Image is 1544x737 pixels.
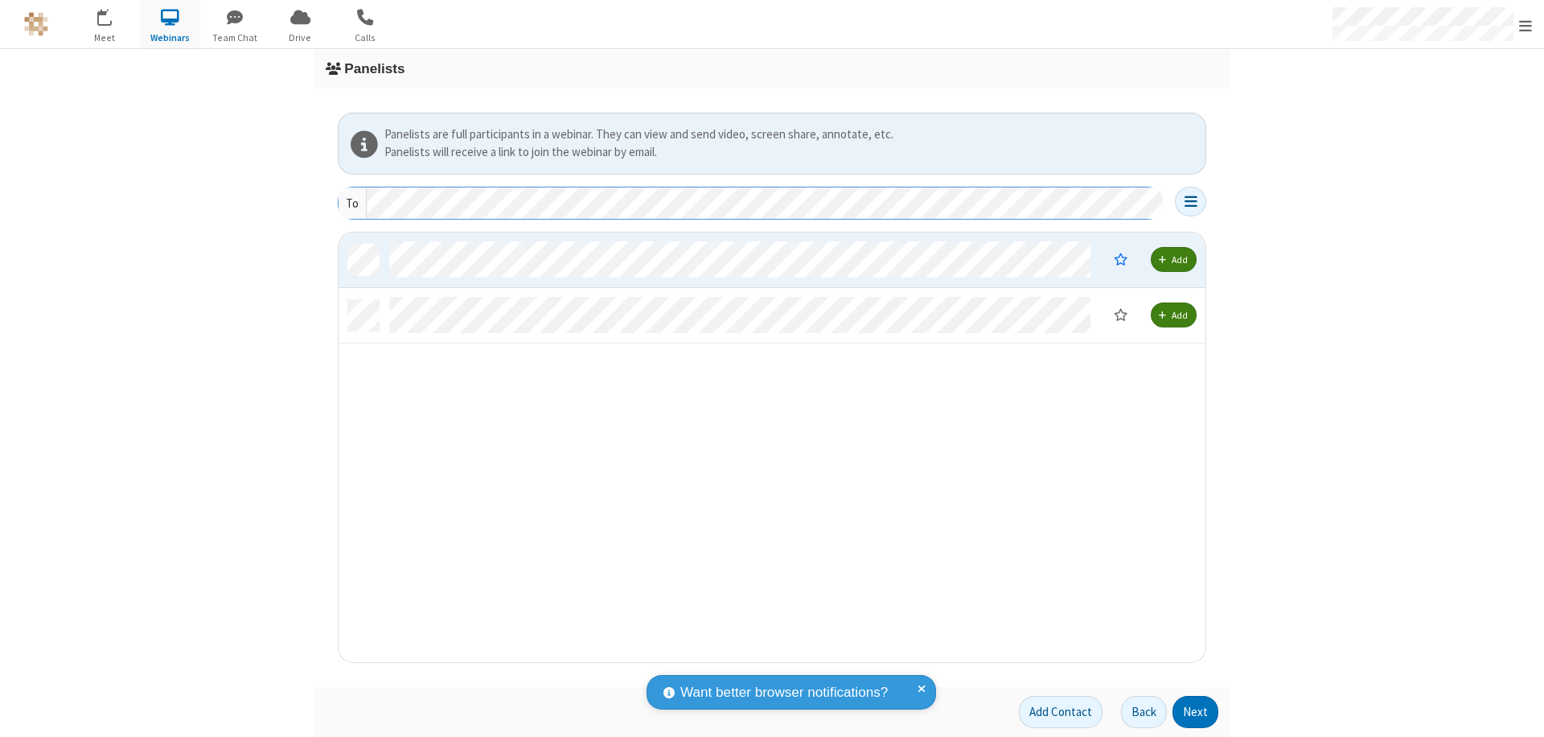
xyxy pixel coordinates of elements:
[1172,309,1188,321] span: Add
[1019,696,1103,728] button: Add Contact
[680,682,888,703] span: Want better browser notifications?
[1103,245,1139,273] button: Moderator
[335,31,396,45] span: Calls
[270,31,331,45] span: Drive
[1151,303,1197,327] button: Add
[24,12,48,36] img: QA Selenium DO NOT DELETE OR CHANGE
[140,31,200,45] span: Webinars
[384,126,1200,144] div: Panelists are full participants in a webinar. They can view and send video, screen share, annotat...
[326,61,1218,76] h3: Panelists
[1029,704,1092,719] span: Add Contact
[1151,247,1197,272] button: Add
[1172,253,1188,266] span: Add
[1103,301,1139,328] button: Moderator
[1175,187,1206,216] button: Open menu
[339,187,367,219] div: To
[1172,696,1218,728] button: Next
[1504,695,1532,726] iframe: Chat
[75,31,135,45] span: Meet
[205,31,265,45] span: Team Chat
[384,143,1200,162] div: Panelists will receive a link to join the webinar by email.
[339,233,1207,664] div: grid
[106,9,121,21] div: 11
[1121,696,1167,728] button: Back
